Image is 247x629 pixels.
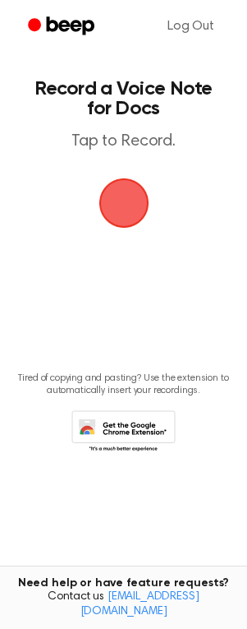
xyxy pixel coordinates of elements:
a: [EMAIL_ADDRESS][DOMAIN_NAME] [80,591,199,617]
p: Tired of copying and pasting? Use the extension to automatically insert your recordings. [13,372,234,397]
h1: Record a Voice Note for Docs [30,79,217,118]
p: Tap to Record. [30,132,217,152]
a: Log Out [151,7,231,46]
a: Beep [16,11,109,43]
span: Contact us [10,590,237,619]
img: Beep Logo [99,178,149,228]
